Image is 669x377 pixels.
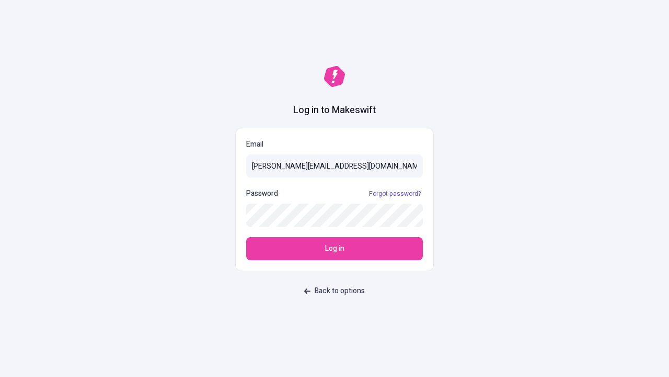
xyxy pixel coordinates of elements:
[298,282,371,301] button: Back to options
[246,154,423,178] input: Email
[293,104,376,117] h1: Log in to Makeswift
[246,139,423,150] p: Email
[246,237,423,260] button: Log in
[315,285,365,297] span: Back to options
[246,188,278,199] p: Password
[367,190,423,198] a: Forgot password?
[325,243,344,254] span: Log in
